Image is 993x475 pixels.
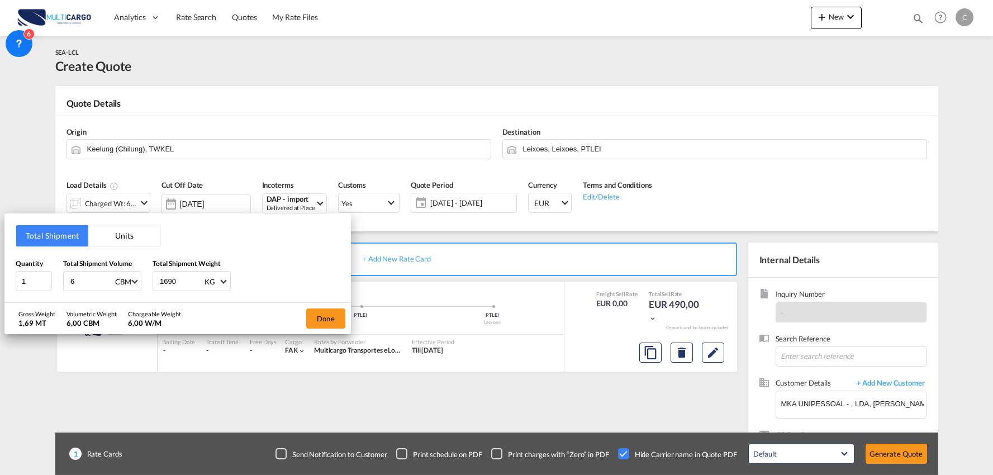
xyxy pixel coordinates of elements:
div: Volumetric Weight [66,310,117,318]
div: 1,69 MT [18,318,55,328]
span: Quantity [16,259,43,268]
div: 6,00 CBM [66,318,117,328]
input: Qty [16,271,52,291]
div: Chargeable Weight [128,310,181,318]
button: Done [306,308,345,329]
div: KG [205,277,215,286]
span: Total Shipment Volume [63,259,132,268]
input: Enter weight [159,272,203,291]
button: Units [88,225,160,246]
span: Total Shipment Weight [153,259,221,268]
button: Total Shipment [16,225,88,246]
div: Gross Weight [18,310,55,318]
div: CBM [115,277,131,286]
div: 6,00 W/M [128,318,181,328]
input: Enter volume [69,272,114,291]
